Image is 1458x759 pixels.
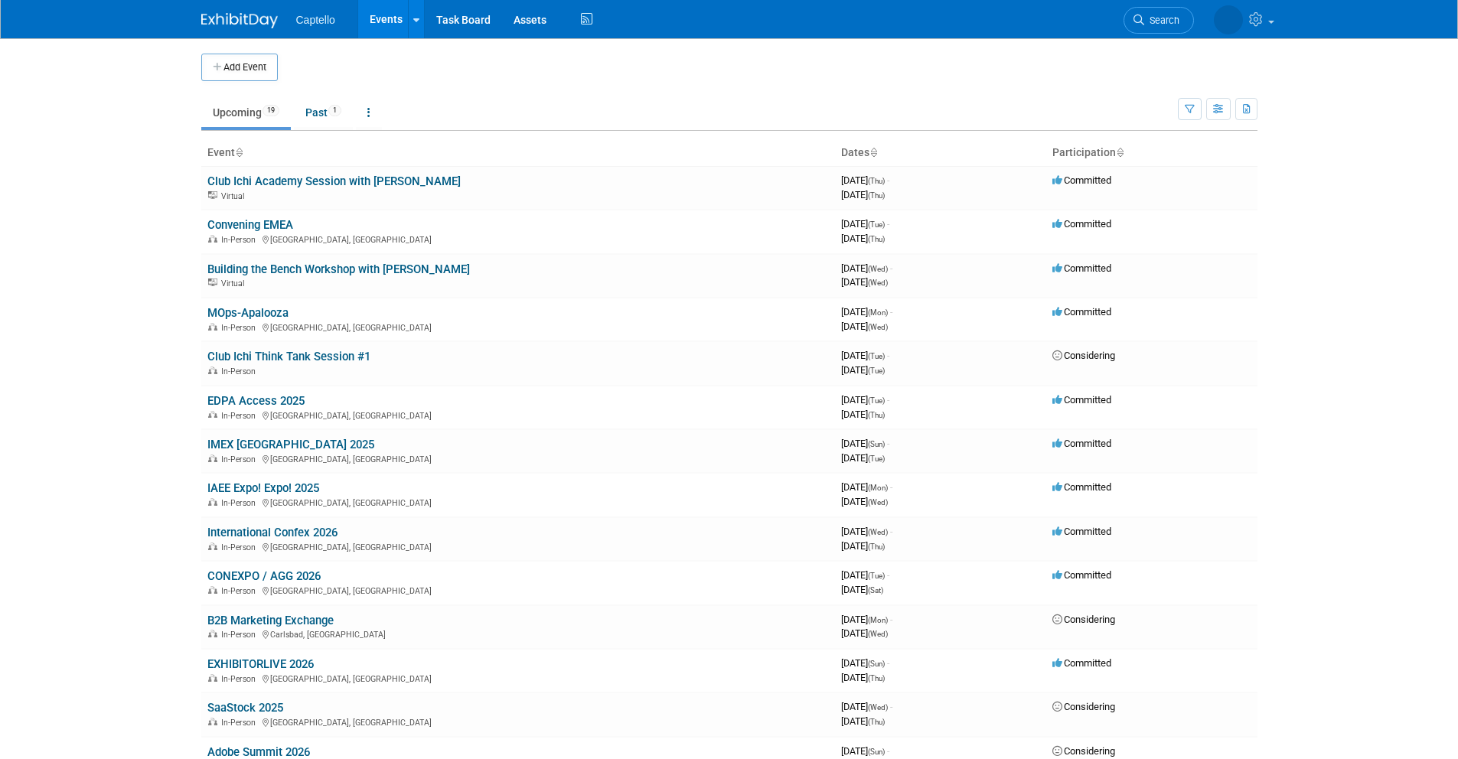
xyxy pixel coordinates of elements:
a: Adobe Summit 2026 [207,745,310,759]
a: Convening EMEA [207,218,293,232]
span: - [890,481,892,493]
span: - [890,526,892,537]
span: (Wed) [868,528,888,536]
span: Considering [1052,614,1115,625]
span: Search [1144,15,1179,26]
span: In-Person [221,366,260,376]
a: Sort by Event Name [235,146,243,158]
span: (Sat) [868,586,883,594]
span: [DATE] [841,584,883,595]
a: SaaStock 2025 [207,701,283,715]
img: Mackenzie Hood [1214,5,1243,34]
span: In-Person [221,323,260,333]
span: Committed [1052,438,1111,449]
a: Club Ichi Academy Session with [PERSON_NAME] [207,174,461,188]
span: (Mon) [868,308,888,317]
a: CONEXPO / AGG 2026 [207,569,321,583]
span: (Tue) [868,352,885,360]
a: International Confex 2026 [207,526,338,539]
span: (Thu) [868,235,885,243]
img: In-Person Event [208,235,217,243]
img: ExhibitDay [201,13,278,28]
span: - [887,174,889,186]
span: Committed [1052,394,1111,406]
span: (Thu) [868,191,885,200]
a: B2B Marketing Exchange [207,614,334,627]
span: - [890,614,892,625]
span: (Tue) [868,366,885,375]
span: In-Person [221,235,260,245]
span: - [887,394,889,406]
span: [DATE] [841,481,892,493]
div: [GEOGRAPHIC_DATA], [GEOGRAPHIC_DATA] [207,233,829,245]
span: [DATE] [841,321,888,332]
span: [DATE] [841,627,888,639]
a: Sort by Start Date [869,146,877,158]
div: [GEOGRAPHIC_DATA], [GEOGRAPHIC_DATA] [207,715,829,728]
span: (Sun) [868,748,885,756]
span: (Sun) [868,660,885,668]
span: [DATE] [841,174,889,186]
span: (Wed) [868,279,888,287]
span: [DATE] [841,233,885,244]
th: Event [201,140,835,166]
img: In-Person Event [208,411,217,419]
a: IMEX [GEOGRAPHIC_DATA] 2025 [207,438,374,451]
span: - [887,218,889,230]
div: [GEOGRAPHIC_DATA], [GEOGRAPHIC_DATA] [207,321,829,333]
span: (Tue) [868,454,885,463]
div: [GEOGRAPHIC_DATA], [GEOGRAPHIC_DATA] [207,496,829,508]
img: In-Person Event [208,630,217,637]
span: [DATE] [841,189,885,200]
span: (Mon) [868,484,888,492]
span: (Thu) [868,718,885,726]
span: - [890,306,892,318]
span: (Wed) [868,703,888,712]
a: MOps-Apalooza [207,306,289,320]
span: [DATE] [841,438,889,449]
span: [DATE] [841,394,889,406]
span: [DATE] [841,540,885,552]
a: EXHIBITORLIVE 2026 [207,657,314,671]
span: (Wed) [868,323,888,331]
th: Dates [835,140,1046,166]
img: In-Person Event [208,586,217,594]
th: Participation [1046,140,1257,166]
span: Considering [1052,745,1115,757]
span: [DATE] [841,672,885,683]
span: In-Person [221,674,260,684]
span: (Thu) [868,542,885,551]
span: [DATE] [841,409,885,420]
span: (Thu) [868,177,885,185]
span: - [890,262,892,274]
span: [DATE] [841,701,892,712]
span: - [887,350,889,361]
img: In-Person Event [208,718,217,725]
a: Upcoming19 [201,98,291,127]
img: In-Person Event [208,674,217,682]
span: [DATE] [841,526,892,537]
img: In-Person Event [208,542,217,550]
div: [GEOGRAPHIC_DATA], [GEOGRAPHIC_DATA] [207,452,829,464]
a: Club Ichi Think Tank Session #1 [207,350,370,363]
span: (Wed) [868,630,888,638]
span: Considering [1052,701,1115,712]
span: In-Person [221,586,260,596]
span: [DATE] [841,364,885,376]
span: - [890,701,892,712]
button: Add Event [201,54,278,81]
div: [GEOGRAPHIC_DATA], [GEOGRAPHIC_DATA] [207,672,829,684]
span: (Mon) [868,616,888,624]
span: (Tue) [868,572,885,580]
span: Captello [296,14,335,26]
a: Search [1124,7,1194,34]
span: Committed [1052,218,1111,230]
span: Committed [1052,569,1111,581]
span: - [887,657,889,669]
span: [DATE] [841,614,892,625]
span: [DATE] [841,276,888,288]
div: [GEOGRAPHIC_DATA], [GEOGRAPHIC_DATA] [207,584,829,596]
a: IAEE Expo! Expo! 2025 [207,481,319,495]
span: Virtual [221,191,249,201]
span: Committed [1052,174,1111,186]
